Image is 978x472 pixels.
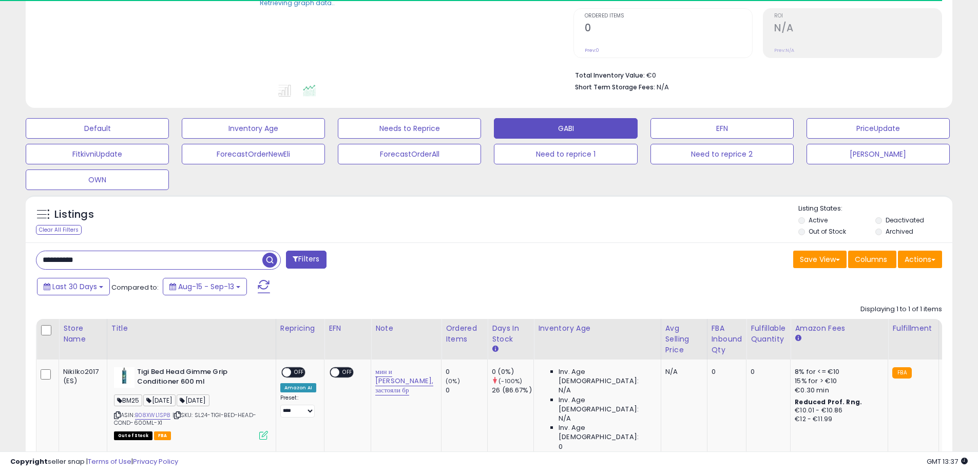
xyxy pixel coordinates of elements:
[10,457,178,467] div: seller snap | |
[114,431,152,440] span: All listings that are currently out of stock and unavailable for purchase on Amazon
[492,386,533,395] div: 26 (86.67%)
[63,367,99,386] div: Nikilko2017 (ES)
[898,251,942,268] button: Actions
[575,83,655,91] b: Short Term Storage Fees:
[807,118,950,139] button: PriceUpdate
[329,323,367,334] div: EFN
[774,13,942,19] span: ROI
[559,386,571,395] span: N/A
[182,118,325,139] button: Inventory Age
[52,281,97,292] span: Last 30 Days
[886,216,924,224] label: Deactivated
[494,144,637,164] button: Need to reprice 1
[26,144,169,164] button: FitkivniUpdate
[280,323,320,334] div: Repricing
[927,457,968,466] span: 2025-10-14 13:37 GMT
[178,281,234,292] span: Aug-15 - Sep-13
[712,323,742,355] div: FBA inbound Qty
[774,22,942,36] h2: N/A
[795,406,880,415] div: €10.01 - €10.86
[492,345,498,354] small: Days In Stock.
[712,367,739,376] div: 0
[494,118,637,139] button: GABI
[751,367,782,376] div: 0
[88,457,131,466] a: Terms of Use
[492,367,533,376] div: 0 (0%)
[375,323,437,334] div: Note
[338,118,481,139] button: Needs to Reprice
[575,71,645,80] b: Total Inventory Value:
[163,278,247,295] button: Aug-15 - Sep-13
[650,144,794,164] button: Need to reprice 2
[37,278,110,295] button: Last 30 Days
[585,22,752,36] h2: 0
[585,47,599,53] small: Prev: 0
[892,323,934,334] div: Fulfillment
[339,368,356,377] span: OFF
[795,323,884,334] div: Amazon Fees
[114,367,268,439] div: ASIN:
[177,394,209,406] span: [DATE]
[26,118,169,139] button: Default
[807,144,950,164] button: [PERSON_NAME]
[446,323,483,345] div: Ordered Items
[446,377,460,385] small: (0%)
[111,323,272,334] div: Title
[54,207,94,222] h5: Listings
[36,225,82,235] div: Clear All Filters
[286,251,326,269] button: Filters
[446,367,487,376] div: 0
[793,251,847,268] button: Save View
[848,251,896,268] button: Columns
[280,383,316,392] div: Amazon AI
[886,227,913,236] label: Archived
[585,13,752,19] span: Ordered Items
[665,323,703,355] div: Avg Selling Price
[154,431,171,440] span: FBA
[182,144,325,164] button: ForecastOrderNewEli
[860,305,942,314] div: Displaying 1 to 1 of 1 items
[559,395,653,414] span: Inv. Age [DEMOGRAPHIC_DATA]:
[774,47,794,53] small: Prev: N/A
[855,254,887,265] span: Columns
[63,323,103,345] div: Store Name
[291,368,308,377] span: OFF
[665,367,699,376] div: N/A
[795,415,880,424] div: €12 - €11.99
[137,367,262,389] b: Tigi Bed Head Gimme Grip Conditioner 600 ml
[111,282,159,292] span: Compared to:
[892,367,911,379] small: FBA
[798,204,952,214] p: Listing States:
[795,376,880,386] div: 15% for > €10
[114,411,256,426] span: | SKU: SL24-TIGI-BED-HEAD-COND-600ML-X1
[795,398,862,406] b: Reduced Prof. Rng.
[795,334,801,343] small: Amazon Fees.
[538,323,656,334] div: Inventory Age
[559,423,653,442] span: Inv. Age [DEMOGRAPHIC_DATA]:
[795,367,880,376] div: 8% for <= €10
[559,414,571,423] span: N/A
[446,386,487,395] div: 0
[492,323,529,345] div: Days In Stock
[338,144,481,164] button: ForecastOrderAll
[809,227,846,236] label: Out of Stock
[559,367,653,386] span: Inv. Age [DEMOGRAPHIC_DATA]:
[575,68,934,81] li: €0
[375,367,433,395] a: мин и [PERSON_NAME], застояли бр
[114,367,135,388] img: 31KOLBZ7mCL._SL40_.jpg
[795,386,880,395] div: €0.30 min
[809,216,828,224] label: Active
[751,323,786,345] div: Fulfillable Quantity
[650,118,794,139] button: EFN
[280,394,316,418] div: Preset:
[657,82,669,92] span: N/A
[143,394,176,406] span: [DATE]
[10,457,48,466] strong: Copyright
[135,411,171,420] a: B08XWL1SP8
[26,169,169,190] button: OWN
[133,457,178,466] a: Privacy Policy
[498,377,522,385] small: (-100%)
[114,394,143,406] span: BM25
